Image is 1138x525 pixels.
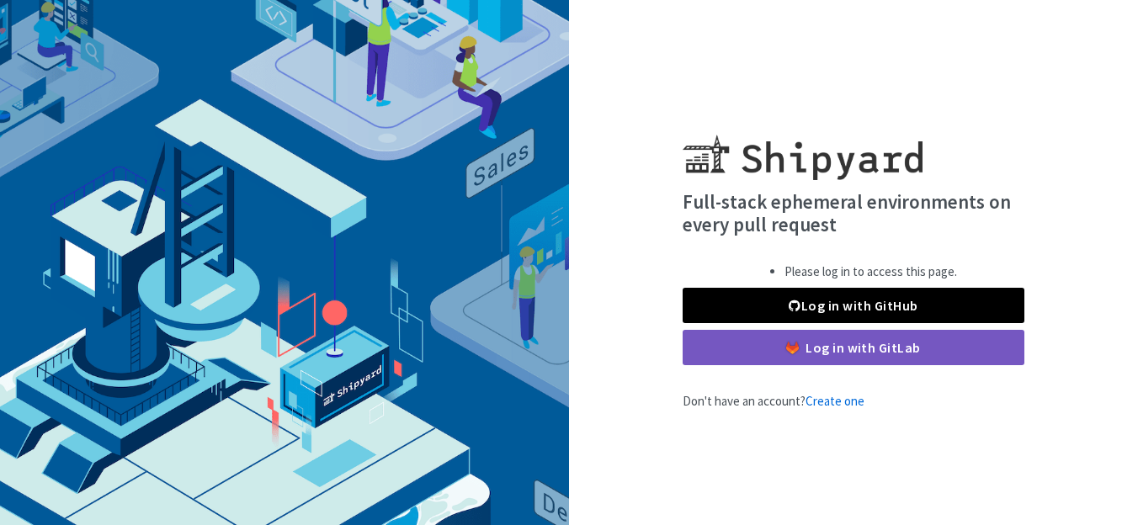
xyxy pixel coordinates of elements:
a: Create one [806,393,864,409]
h4: Full-stack ephemeral environments on every pull request [683,190,1024,236]
img: gitlab-color.svg [786,342,799,354]
a: Log in with GitHub [683,288,1024,323]
img: Shipyard logo [683,114,923,180]
span: Don't have an account? [683,393,864,409]
a: Log in with GitLab [683,330,1024,365]
li: Please log in to access this page. [784,262,957,282]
